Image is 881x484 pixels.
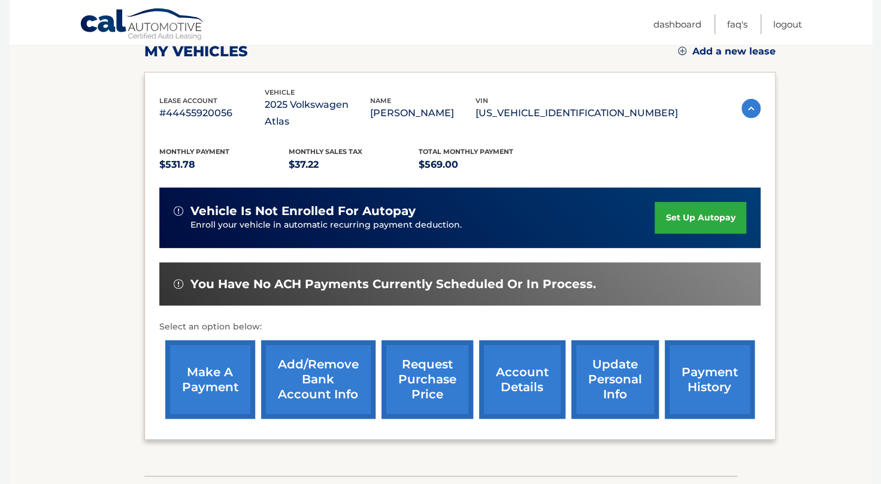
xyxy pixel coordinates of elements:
p: #44455920056 [159,105,265,122]
span: You have no ACH payments currently scheduled or in process. [190,277,596,292]
p: $569.00 [419,156,549,173]
h2: my vehicles [144,43,248,60]
a: account details [479,340,565,419]
p: $531.78 [159,156,289,173]
img: add.svg [678,47,686,55]
a: set up autopay [655,202,746,234]
a: make a payment [165,340,255,419]
p: Enroll your vehicle in automatic recurring payment deduction. [190,219,655,232]
a: FAQ's [727,14,747,34]
p: Select an option below: [159,320,761,334]
p: $37.22 [289,156,419,173]
span: vehicle is not enrolled for autopay [190,204,416,219]
a: request purchase price [382,340,473,419]
a: Logout [773,14,802,34]
p: [PERSON_NAME] [370,105,476,122]
span: lease account [159,96,217,105]
span: Monthly Payment [159,147,229,156]
span: vin [476,96,488,105]
img: accordion-active.svg [741,99,761,118]
span: name [370,96,391,105]
a: payment history [665,340,755,419]
a: Add a new lease [678,46,776,58]
a: Add/Remove bank account info [261,340,376,419]
p: [US_VEHICLE_IDENTIFICATION_NUMBER] [476,105,678,122]
span: Total Monthly Payment [419,147,513,156]
span: Monthly sales Tax [289,147,362,156]
span: vehicle [265,88,295,96]
p: 2025 Volkswagen Atlas [265,96,370,130]
a: Dashboard [653,14,701,34]
a: update personal info [571,340,659,419]
a: Cal Automotive [80,8,205,43]
img: alert-white.svg [174,279,183,289]
img: alert-white.svg [174,206,183,216]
